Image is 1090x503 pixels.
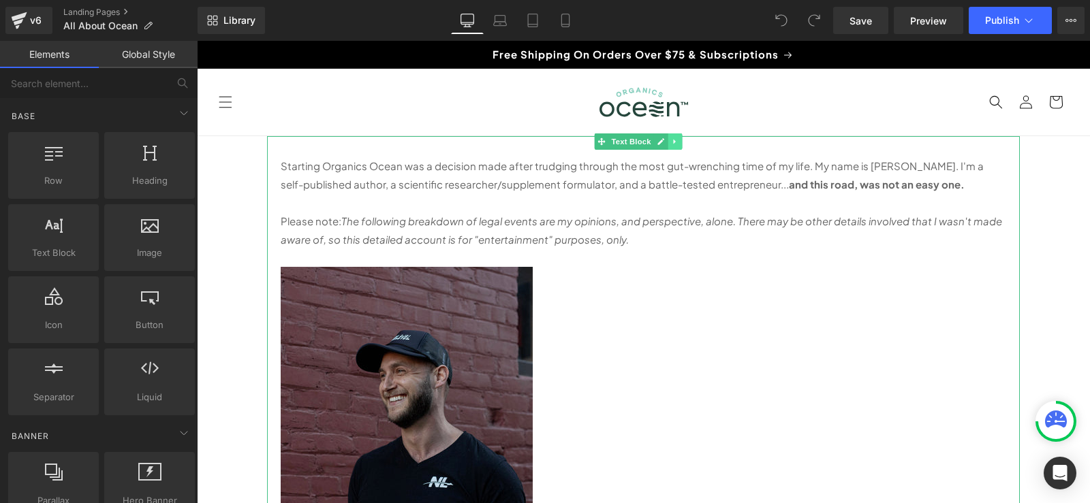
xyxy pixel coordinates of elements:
[84,118,787,150] span: Starting Organics Ocean was a decision made after trudging through the most gut-wrenching time of...
[14,46,44,76] summary: Menu
[12,174,95,188] span: Row
[10,429,50,442] span: Banner
[5,7,52,34] a: v6
[84,174,805,205] em: The following breakdown of legal events are my opinions, and perspective, alone. There may be oth...
[549,7,582,34] a: Mobile
[12,246,95,260] span: Text Block
[451,7,484,34] a: Desktop
[296,7,582,20] span: Free Shipping On Orders Over $75 & Subscriptions
[63,20,138,31] span: All About Ocean
[784,46,814,76] summary: Search
[800,7,828,34] button: Redo
[12,390,95,404] span: Separator
[99,41,198,68] a: Global Style
[198,7,265,34] a: New Library
[411,93,456,109] span: Text Block
[108,390,191,404] span: Liquid
[969,7,1052,34] button: Publish
[84,152,809,208] p: Please note:
[397,42,496,82] a: Organics Ocean
[10,110,37,123] span: Base
[12,318,95,332] span: Icon
[894,7,963,34] a: Preview
[850,14,872,28] span: Save
[63,7,198,18] a: Landing Pages
[27,12,44,29] div: v6
[516,7,549,34] a: Tablet
[108,318,191,332] span: Button
[484,7,516,34] a: Laptop
[768,7,795,34] button: Undo
[108,174,191,188] span: Heading
[471,93,485,109] a: Expand / Collapse
[592,137,768,150] strong: and this road, was not an easy one.
[108,246,191,260] span: Image
[985,15,1019,26] span: Publish
[223,14,255,27] span: Library
[1057,7,1085,34] button: More
[403,46,491,76] img: Organics Ocean
[910,14,947,28] span: Preview
[1044,457,1076,489] div: Open Intercom Messenger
